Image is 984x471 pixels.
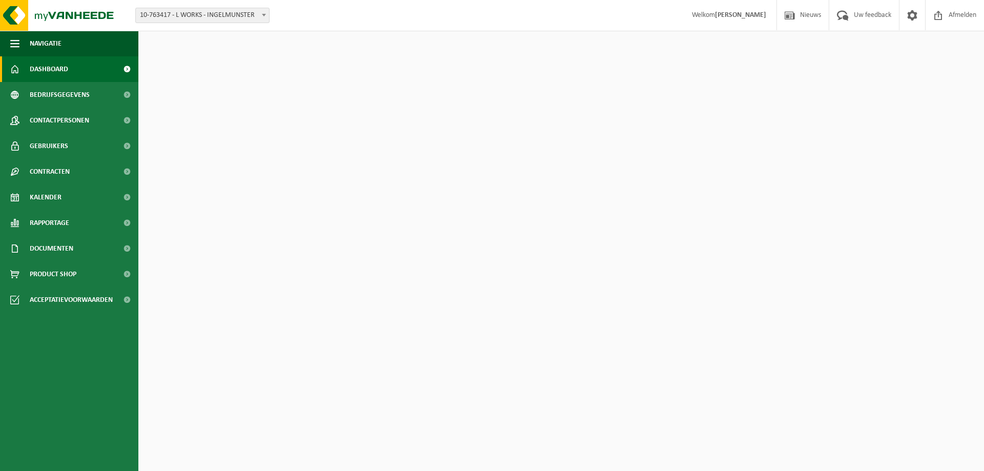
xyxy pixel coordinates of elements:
span: 10-763417 - L WORKS - INGELMUNSTER [135,8,270,23]
span: 10-763417 - L WORKS - INGELMUNSTER [136,8,269,23]
span: Documenten [30,236,73,261]
span: Product Shop [30,261,76,287]
span: Gebruikers [30,133,68,159]
span: Dashboard [30,56,68,82]
span: Navigatie [30,31,61,56]
span: Rapportage [30,210,69,236]
strong: [PERSON_NAME] [715,11,766,19]
span: Contracten [30,159,70,185]
span: Acceptatievoorwaarden [30,287,113,313]
span: Kalender [30,185,61,210]
span: Bedrijfsgegevens [30,82,90,108]
span: Contactpersonen [30,108,89,133]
